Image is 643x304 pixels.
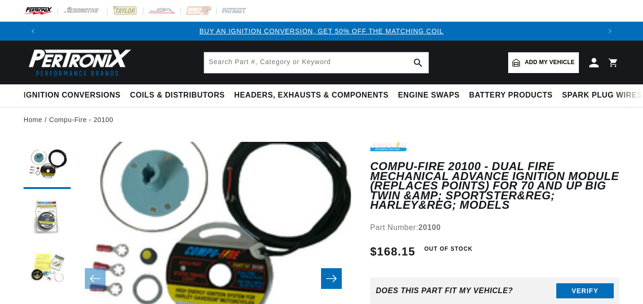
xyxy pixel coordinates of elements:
div: 1 of 3 [42,26,601,36]
span: Spark Plug Wires [562,90,642,100]
button: Translation missing: en.sections.announcements.next_announcement [601,22,619,41]
img: Pertronix [24,46,132,79]
summary: Ignition Conversions [24,84,125,107]
button: Load image 1 in gallery view [24,142,71,189]
button: search button [408,52,429,73]
span: Coils & Distributors [130,90,225,100]
button: Slide left [85,268,106,289]
summary: Battery Products [464,84,557,107]
h1: Compu-Fire 20100 - Dual Fire Mechanical Advance Ignition Module (Replaces Points) for 70 and Up B... [370,162,619,210]
button: Load image 2 in gallery view [24,194,71,241]
button: Verify [556,283,614,298]
button: Load image 3 in gallery view [24,246,71,293]
a: Add my vehicle [508,52,579,73]
button: Translation missing: en.sections.announcements.previous_announcement [24,22,42,41]
span: Headers, Exhausts & Components [234,90,388,100]
a: Home [24,115,42,125]
summary: Engine Swaps [393,84,464,107]
span: Add my vehicle [525,58,575,67]
div: Announcement [42,26,601,36]
summary: Headers, Exhausts & Components [230,84,393,107]
div: Does This part fit My vehicle? [376,287,513,295]
input: Search Part #, Category or Keyword [204,52,429,73]
a: BUY AN IGNITION CONVERSION, GET 50% OFF THE MATCHING COIL [199,27,444,35]
summary: Coils & Distributors [125,84,230,107]
button: Slide right [321,268,342,289]
span: Engine Swaps [398,90,460,100]
a: Compu-Fire - 20100 [49,115,113,125]
div: Part Number: [370,222,619,234]
strong: 20100 [419,223,441,231]
nav: breadcrumbs [24,115,619,125]
span: Out of Stock [419,243,478,255]
span: Battery Products [469,90,552,100]
span: Ignition Conversions [24,90,121,100]
span: $168.15 [370,243,415,260]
